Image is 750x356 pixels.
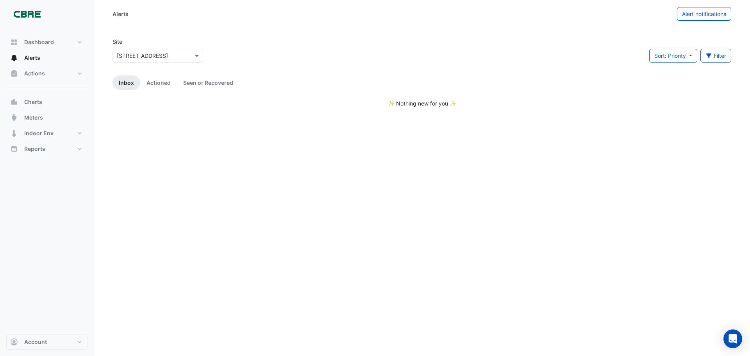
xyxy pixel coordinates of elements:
app-icon: Alerts [10,54,18,62]
span: Sort: Priority [654,52,686,59]
span: Charts [24,98,42,106]
div: Open Intercom Messenger [723,329,742,348]
div: ✨ Nothing new for you ✨ [112,99,731,107]
button: Dashboard [6,34,87,50]
button: Filter [700,49,732,63]
div: Alerts [112,10,129,18]
button: Account [6,334,87,350]
button: Sort: Priority [649,49,697,63]
app-icon: Dashboard [10,38,18,46]
span: Reports [24,145,45,153]
app-icon: Reports [10,145,18,153]
app-icon: Charts [10,98,18,106]
button: Reports [6,141,87,157]
a: Seen or Recovered [177,75,239,90]
a: Inbox [112,75,140,90]
a: Actioned [140,75,177,90]
app-icon: Actions [10,70,18,77]
button: Meters [6,110,87,125]
span: Alerts [24,54,40,62]
button: Alerts [6,50,87,66]
button: Charts [6,94,87,110]
span: Actions [24,70,45,77]
img: Company Logo [9,6,45,22]
span: Meters [24,114,43,122]
label: Site [112,38,122,46]
button: Actions [6,66,87,81]
button: Alert notifications [677,7,731,21]
app-icon: Indoor Env [10,129,18,137]
app-icon: Meters [10,114,18,122]
span: Indoor Env [24,129,54,137]
span: Account [24,338,47,346]
button: Indoor Env [6,125,87,141]
span: Dashboard [24,38,54,46]
span: Alert notifications [682,11,726,17]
